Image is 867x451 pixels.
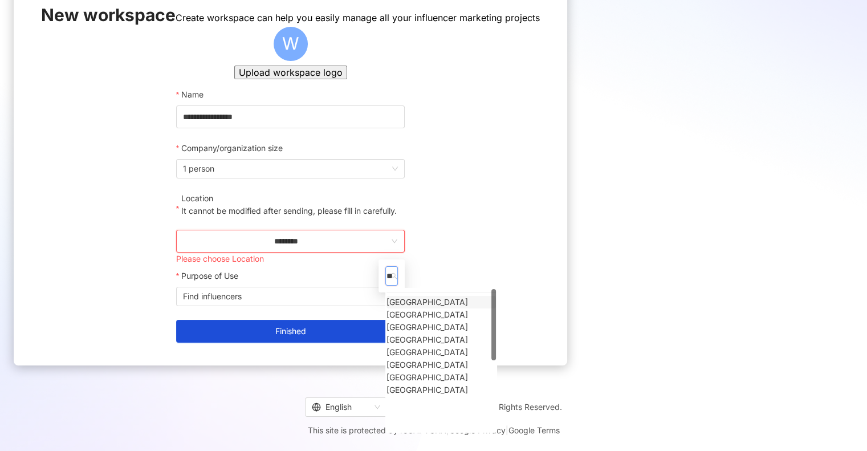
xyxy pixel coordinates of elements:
[183,160,398,178] span: 1 person
[176,105,405,128] input: Name
[386,346,468,359] div: [GEOGRAPHIC_DATA]
[176,320,405,343] button: Finished
[176,12,540,23] span: Create workspace can help you easily manage all your influencer marketing projects
[386,308,468,321] div: [GEOGRAPHIC_DATA]
[308,424,560,437] span: This site is protected by reCAPTCHA
[275,327,306,336] span: Finished
[506,425,508,435] span: |
[386,321,468,334] div: [GEOGRAPHIC_DATA]
[386,296,496,308] div: Burkina Faso
[386,296,468,308] div: [GEOGRAPHIC_DATA]
[386,371,496,384] div: Mauritius
[176,270,246,282] label: Purpose of Use
[176,142,291,155] label: Company/organization size
[386,359,496,371] div: Mauritania
[312,398,370,416] div: English
[386,346,496,359] div: Luxembourg
[386,371,468,384] div: [GEOGRAPHIC_DATA]
[176,253,405,265] div: Please choose Location
[386,334,496,346] div: Honduras
[386,384,468,396] div: [GEOGRAPHIC_DATA]
[386,334,468,346] div: [GEOGRAPHIC_DATA]
[181,192,397,205] div: Location
[391,238,398,245] span: down
[386,321,496,334] div: Curaçao
[234,66,347,79] button: Upload workspace logo
[176,88,211,101] label: Name
[508,425,560,435] a: Google Terms
[386,359,468,371] div: [GEOGRAPHIC_DATA]
[386,384,496,396] div: Nauru
[386,308,496,321] div: Burundi
[183,287,398,306] span: Find influencers
[181,205,397,217] p: It cannot be modified after sending, please fill in carefully.
[41,5,176,25] span: New workspace
[282,30,299,57] span: W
